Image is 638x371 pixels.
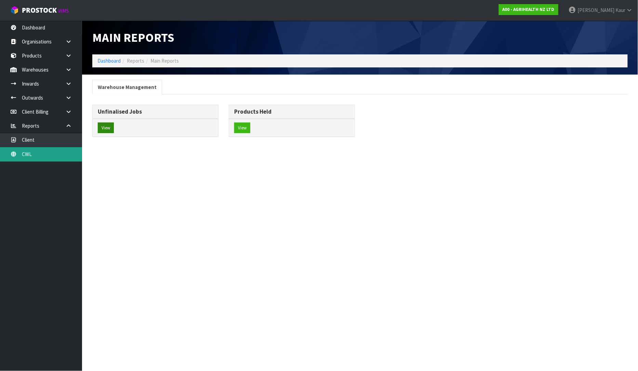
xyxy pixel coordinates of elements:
a: Dashboard [97,57,121,64]
span: Main Reports [92,30,174,45]
button: View [98,123,114,133]
button: View [234,123,250,133]
img: cube-alt.png [10,6,19,14]
h3: Unfinalised Jobs [98,108,213,115]
a: A00 - AGRIHEALTH NZ LTD [499,4,558,15]
a: Warehouse Management [92,80,162,94]
span: Reports [127,57,144,64]
span: Kaur [615,7,625,13]
span: ProStock [22,6,57,15]
h3: Products Held [234,108,349,115]
small: WMS [58,8,69,14]
span: [PERSON_NAME] [577,7,614,13]
span: Main Reports [150,57,179,64]
strong: A00 - AGRIHEALTH NZ LTD [503,7,555,12]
